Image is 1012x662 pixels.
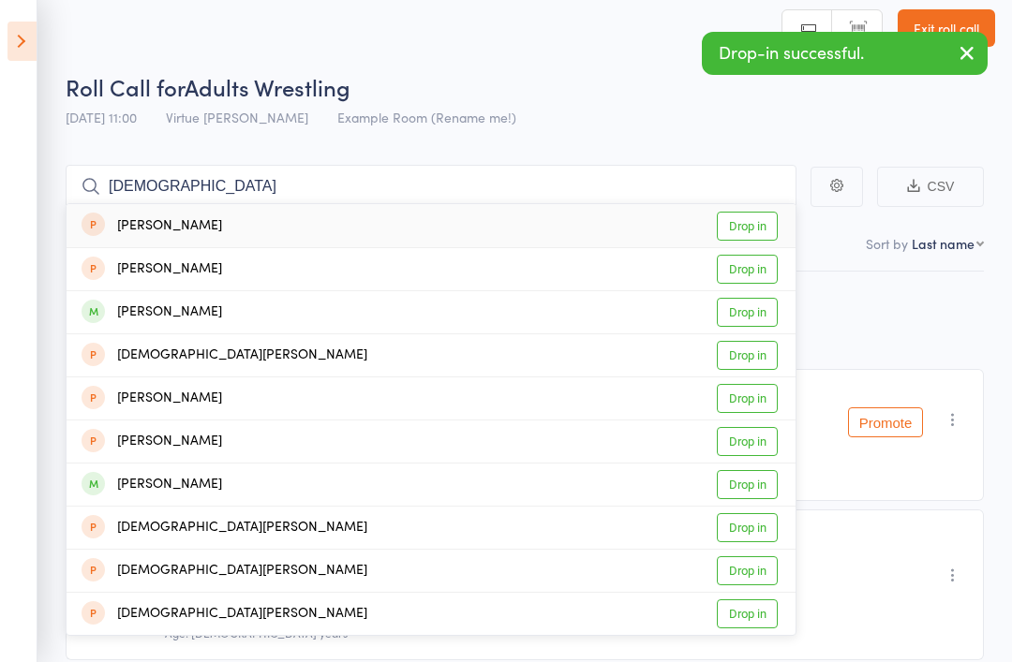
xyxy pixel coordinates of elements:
[717,384,778,413] a: Drop in
[717,556,778,585] a: Drop in
[717,470,778,499] a: Drop in
[877,167,984,207] button: CSV
[717,513,778,542] a: Drop in
[866,234,908,253] label: Sort by
[185,71,350,102] span: Adults Wrestling
[717,255,778,284] a: Drop in
[166,108,308,126] span: Virtue [PERSON_NAME]
[82,603,367,625] div: [DEMOGRAPHIC_DATA][PERSON_NAME]
[66,71,185,102] span: Roll Call for
[66,165,796,208] input: Search by name
[82,215,222,237] div: [PERSON_NAME]
[337,108,516,126] span: Example Room (Rename me!)
[717,427,778,456] a: Drop in
[898,9,995,47] a: Exit roll call
[848,407,923,437] button: Promote
[912,234,975,253] div: Last name
[702,32,988,75] div: Drop-in successful.
[82,302,222,323] div: [PERSON_NAME]
[82,431,222,452] div: [PERSON_NAME]
[82,388,222,409] div: [PERSON_NAME]
[82,517,367,538] div: [DEMOGRAPHIC_DATA][PERSON_NAME]
[717,212,778,241] a: Drop in
[82,345,367,366] div: [DEMOGRAPHIC_DATA][PERSON_NAME]
[717,298,778,327] a: Drop in
[82,258,222,280] div: [PERSON_NAME]
[717,599,778,628] a: Drop in
[82,474,222,495] div: [PERSON_NAME]
[717,341,778,370] a: Drop in
[82,560,367,581] div: [DEMOGRAPHIC_DATA][PERSON_NAME]
[66,108,137,126] span: [DATE] 11:00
